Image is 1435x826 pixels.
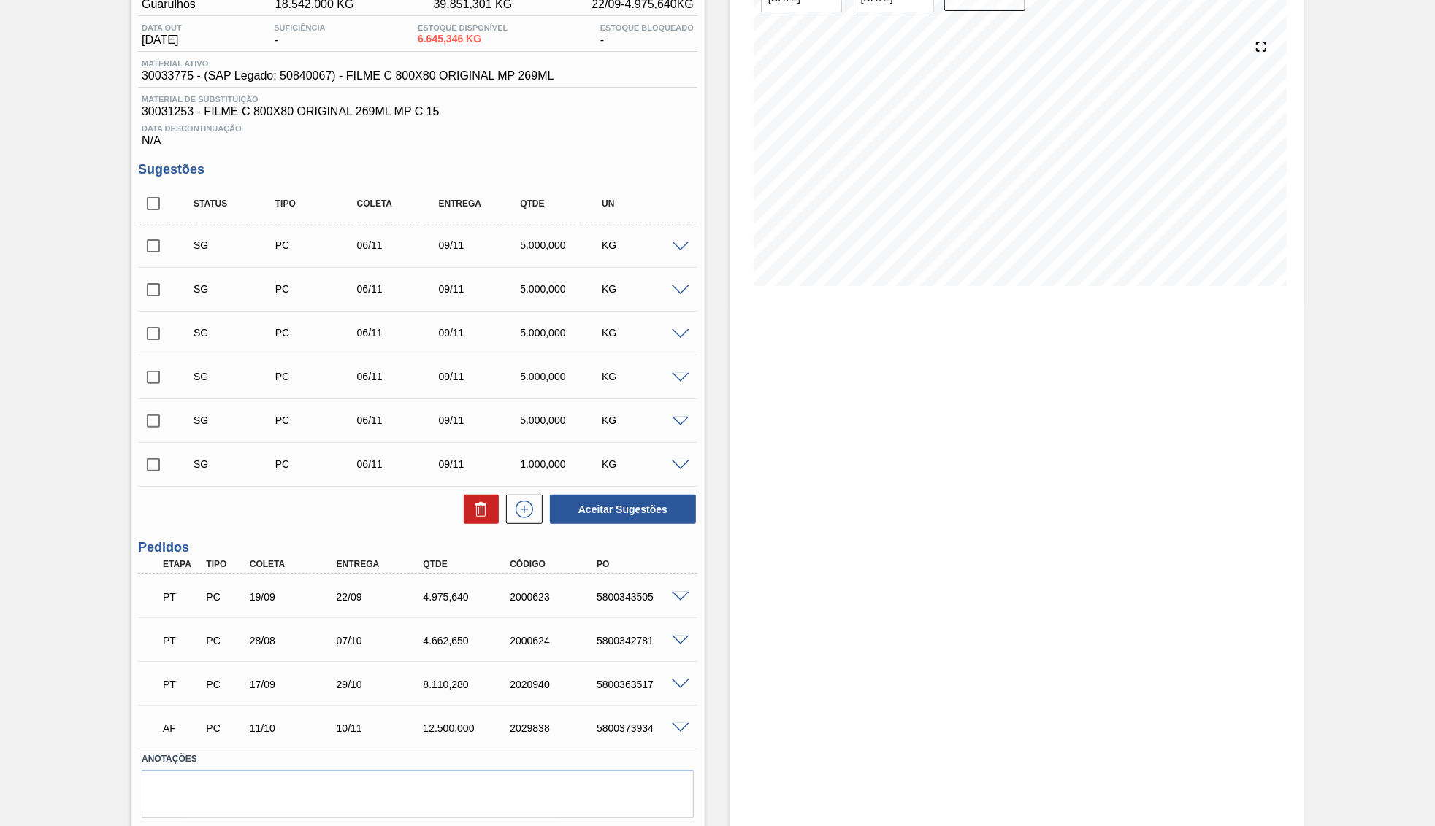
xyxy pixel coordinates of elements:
[600,23,694,32] span: Estoque Bloqueado
[272,458,363,470] div: Pedido de Compra
[593,679,690,690] div: 5800363517
[418,34,508,45] span: 6.645,346 KG
[506,635,603,646] div: 2000624
[163,722,201,734] p: AF
[506,679,603,690] div: 2020940
[506,591,603,603] div: 2000623
[202,722,248,734] div: Pedido de Compra
[516,283,608,295] div: 5.000,000
[419,722,516,734] div: 12.500,000
[516,414,608,426] div: 5.000,000
[598,198,689,209] div: UN
[597,23,697,47] div: -
[272,198,363,209] div: Tipo
[163,591,201,603] p: PT
[272,239,363,251] div: Pedido de Compra
[598,239,689,251] div: KG
[435,239,526,251] div: 09/11/2025
[159,712,204,744] div: Aguardando Faturamento
[419,591,516,603] div: 4.975,640
[419,679,516,690] div: 8.110,280
[353,458,445,470] div: 06/11/2025
[190,458,281,470] div: Sugestão Criada
[353,327,445,339] div: 06/11/2025
[246,722,343,734] div: 11/10/2025
[333,679,430,690] div: 29/10/2025
[435,327,526,339] div: 09/11/2025
[353,371,445,382] div: 06/11/2025
[142,34,182,47] span: [DATE]
[499,495,543,524] div: Nova sugestão
[246,679,343,690] div: 17/09/2025
[598,371,689,382] div: KG
[543,493,697,525] div: Aceitar Sugestões
[142,95,694,104] span: Material de Substituição
[435,198,526,209] div: Entrega
[353,198,445,209] div: Coleta
[190,283,281,295] div: Sugestão Criada
[163,679,201,690] p: PT
[598,414,689,426] div: KG
[353,414,445,426] div: 06/11/2025
[272,327,363,339] div: Pedido de Compra
[435,283,526,295] div: 09/11/2025
[516,458,608,470] div: 1.000,000
[333,722,430,734] div: 10/11/2025
[435,414,526,426] div: 09/11/2025
[272,414,363,426] div: Pedido de Compra
[142,69,554,82] span: 30033775 - (SAP Legado: 50840067) - FILME C 800X80 ORIGINAL MP 269ML
[506,559,603,569] div: Código
[142,23,182,32] span: Data out
[202,559,248,569] div: Tipo
[419,559,516,569] div: Qtde
[159,581,204,613] div: Pedido em Trânsito
[246,635,343,646] div: 28/08/2025
[142,749,694,770] label: Anotações
[593,722,690,734] div: 5800373934
[272,283,363,295] div: Pedido de Compra
[202,591,248,603] div: Pedido de Compra
[516,198,608,209] div: Qtde
[418,23,508,32] span: Estoque Disponível
[190,371,281,382] div: Sugestão Criada
[353,239,445,251] div: 06/11/2025
[163,635,201,646] p: PT
[333,591,430,603] div: 22/09/2025
[190,327,281,339] div: Sugestão Criada
[190,239,281,251] div: Sugestão Criada
[435,371,526,382] div: 09/11/2025
[506,722,603,734] div: 2029838
[159,625,204,657] div: Pedido em Trânsito
[456,495,499,524] div: Excluir Sugestões
[598,327,689,339] div: KG
[593,635,690,646] div: 5800342781
[435,458,526,470] div: 09/11/2025
[274,23,325,32] span: Suficiência
[272,371,363,382] div: Pedido de Compra
[138,162,697,177] h3: Sugestões
[142,105,694,118] span: 30031253 - FILME C 800X80 ORIGINAL 269ML MP C 15
[142,59,554,68] span: Material ativo
[138,540,697,555] h3: Pedidos
[246,559,343,569] div: Coleta
[516,327,608,339] div: 5.000,000
[598,283,689,295] div: KG
[202,679,248,690] div: Pedido de Compra
[138,118,697,147] div: N/A
[593,591,690,603] div: 5800343505
[333,559,430,569] div: Entrega
[598,458,689,470] div: KG
[202,635,248,646] div: Pedido de Compra
[593,559,690,569] div: PO
[516,239,608,251] div: 5.000,000
[159,668,204,700] div: Pedido em Trânsito
[246,591,343,603] div: 19/09/2025
[550,495,696,524] button: Aceitar Sugestões
[516,371,608,382] div: 5.000,000
[333,635,430,646] div: 07/10/2025
[159,559,204,569] div: Etapa
[142,124,694,133] span: Data Descontinuação
[190,198,281,209] div: Status
[353,283,445,295] div: 06/11/2025
[270,23,329,47] div: -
